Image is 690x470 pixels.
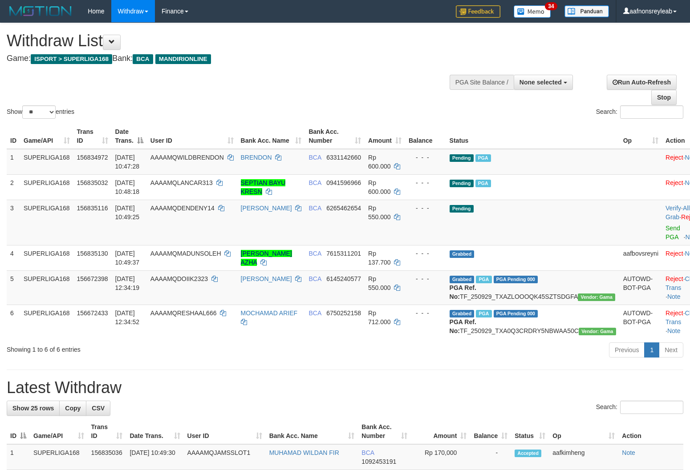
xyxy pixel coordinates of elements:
[308,309,321,317] span: BCA
[667,327,681,334] a: Note
[456,5,500,18] img: Feedback.jpg
[126,444,183,470] td: [DATE] 10:49:30
[7,124,20,149] th: ID
[411,444,471,470] td: Rp 170,000
[326,275,361,282] span: Copy 6145240577 to clipboard
[494,310,538,317] span: PGA Pending
[666,275,683,282] a: Reject
[470,444,511,470] td: -
[450,318,476,334] b: PGA Ref. No:
[511,419,549,444] th: Status: activate to sort column ascending
[475,154,491,162] span: Marked by aafchhiseyha
[545,2,557,10] span: 34
[446,270,620,305] td: TF_250929_TXAZLOOOQK45SZTSDGFA
[184,419,266,444] th: User ID: activate to sort column ascending
[450,75,514,90] div: PGA Site Balance /
[65,405,81,412] span: Copy
[308,275,321,282] span: BCA
[476,276,491,283] span: Marked by aafsoycanthlai
[112,124,147,149] th: Date Trans.: activate to sort column descending
[77,179,108,186] span: 156835032
[241,179,286,195] a: SEPTIAN BAYU KRESN
[88,419,126,444] th: Trans ID: activate to sort column ascending
[7,32,451,50] h1: Withdraw List
[494,276,538,283] span: PGA Pending
[368,309,391,325] span: Rp 712.000
[77,309,108,317] span: 156672433
[409,309,442,317] div: - - -
[7,105,74,119] label: Show entries
[22,105,56,119] select: Showentries
[578,293,615,301] span: Vendor URL: https://trx31.1velocity.biz
[326,205,361,212] span: Copy 6265462654 to clipboard
[368,179,391,195] span: Rp 600.000
[7,305,20,339] td: 6
[150,275,208,282] span: AAAAMQDOIIK2323
[241,250,292,266] a: [PERSON_NAME] AZHA
[326,154,361,161] span: Copy 6331142660 to clipboard
[411,419,471,444] th: Amount: activate to sort column ascending
[666,154,683,161] a: Reject
[30,419,88,444] th: Game/API: activate to sort column ascending
[409,153,442,162] div: - - -
[86,401,110,416] a: CSV
[7,54,451,63] h4: Game: Bank:
[368,154,391,170] span: Rp 600.000
[515,450,541,457] span: Accepted
[150,250,221,257] span: AAAAMQMADUNSOLEH
[237,124,305,149] th: Bank Acc. Name: activate to sort column ascending
[77,275,108,282] span: 156672398
[7,149,20,175] td: 1
[620,401,683,414] input: Search:
[659,342,683,358] a: Next
[77,250,108,257] span: 156835130
[7,174,20,200] td: 2
[115,275,140,291] span: [DATE] 12:34:19
[450,310,475,317] span: Grabbed
[126,419,183,444] th: Date Trans.: activate to sort column ascending
[241,275,292,282] a: [PERSON_NAME]
[368,250,391,266] span: Rp 137.700
[667,293,681,300] a: Note
[7,419,30,444] th: ID: activate to sort column descending
[7,379,683,397] h1: Latest Withdraw
[150,309,217,317] span: AAAAMQRESHAAL666
[92,405,105,412] span: CSV
[155,54,211,64] span: MANDIRIONLINE
[596,401,683,414] label: Search:
[666,250,683,257] a: Reject
[7,341,281,354] div: Showing 1 to 6 of 6 entries
[358,419,410,444] th: Bank Acc. Number: activate to sort column ascending
[409,274,442,283] div: - - -
[305,124,365,149] th: Bank Acc. Number: activate to sort column ascending
[620,270,662,305] td: AUTOWD-BOT-PGA
[409,178,442,187] div: - - -
[241,205,292,212] a: [PERSON_NAME]
[450,180,474,187] span: Pending
[409,249,442,258] div: - - -
[326,250,361,257] span: Copy 7615311201 to clipboard
[7,401,60,416] a: Show 25 rows
[450,205,474,213] span: Pending
[368,205,391,221] span: Rp 550.000
[607,75,677,90] a: Run Auto-Refresh
[184,444,266,470] td: AAAAMQJAMSSLOT1
[266,419,358,444] th: Bank Acc. Name: activate to sort column ascending
[446,124,620,149] th: Status
[450,250,475,258] span: Grabbed
[470,419,511,444] th: Balance: activate to sort column ascending
[446,305,620,339] td: TF_250929_TXA0Q3CRDRY5NBWAA50C
[308,250,321,257] span: BCA
[7,270,20,305] td: 5
[450,284,476,300] b: PGA Ref. No:
[409,204,442,213] div: - - -
[596,105,683,119] label: Search:
[20,305,73,339] td: SUPERLIGA168
[450,154,474,162] span: Pending
[651,90,677,105] a: Stop
[20,270,73,305] td: SUPERLIGA168
[644,342,659,358] a: 1
[12,405,54,412] span: Show 25 rows
[7,4,74,18] img: MOTION_logo.png
[241,154,272,161] a: BRENDON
